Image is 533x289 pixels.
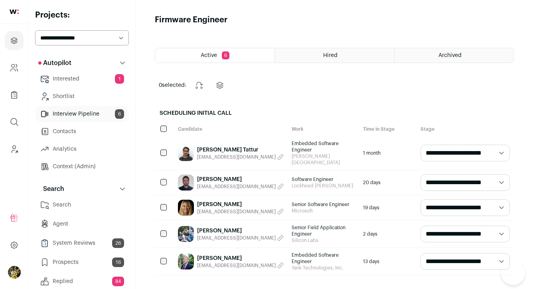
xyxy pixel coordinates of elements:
[197,183,276,190] span: [EMAIL_ADDRESS][DOMAIN_NAME]
[292,237,355,244] span: Silicon Labs
[178,254,194,269] img: 16f2e1c92beab3c39de1648633cf7183bed1cb4806c505ba64283a21aa09cf64
[112,258,124,267] span: 16
[359,170,417,195] div: 20 days
[359,122,417,136] div: Time in Stage
[359,195,417,220] div: 19 days
[178,145,194,161] img: 36df212cec8fb2d04678b0c26b14d07ab8d9502ac6e58231baa881432697c243.jpg
[115,109,124,119] span: 6
[35,10,129,21] h2: Projects:
[197,208,276,215] span: [EMAIL_ADDRESS][DOMAIN_NAME]
[155,104,514,122] h2: Scheduling Initial Call
[197,235,276,241] span: [EMAIL_ADDRESS][DOMAIN_NAME]
[292,153,355,166] span: [PERSON_NAME][GEOGRAPHIC_DATA]
[197,154,276,160] span: [EMAIL_ADDRESS][DOMAIN_NAME]
[292,224,355,237] span: Senior Field Application Engineer
[292,183,355,189] span: Lockheed [PERSON_NAME]
[8,266,21,279] img: 6689865-medium_jpg
[178,226,194,242] img: 15e147f2dd786e30a23e36160e90796273a610c2d965cba92b50e7f3c26cf83f.jpg
[197,254,284,262] a: [PERSON_NAME]
[323,53,338,58] span: Hired
[359,248,417,275] div: 13 days
[197,227,284,235] a: [PERSON_NAME]
[197,154,284,160] button: [EMAIL_ADDRESS][DOMAIN_NAME]
[197,235,284,241] button: [EMAIL_ADDRESS][DOMAIN_NAME]
[159,83,162,88] span: 0
[174,122,288,136] div: Candidate
[197,208,284,215] button: [EMAIL_ADDRESS][DOMAIN_NAME]
[359,220,417,248] div: 2 days
[155,14,227,26] h1: Firmware Engineer
[292,208,355,214] span: Microsoft
[35,181,129,197] button: Search
[112,277,124,286] span: 84
[178,175,194,191] img: 50f8ad899c235ec95cdc44970290ed4444449f4414024d250c5dd11c09095552.jpg
[438,53,462,58] span: Archived
[35,88,129,104] a: Shortlist
[112,238,124,248] span: 26
[197,183,284,190] button: [EMAIL_ADDRESS][DOMAIN_NAME]
[35,141,129,157] a: Analytics
[501,261,525,285] iframe: Help Scout Beacon - Open
[359,136,417,170] div: 1 month
[10,10,19,14] img: wellfound-shorthand-0d5821cbd27db2630d0214b213865d53afaa358527fdda9d0ea32b1df1b89c2c.svg
[197,262,284,269] button: [EMAIL_ADDRESS][DOMAIN_NAME]
[38,58,71,68] p: Autopilot
[222,51,229,59] span: 6
[5,31,24,50] a: Projects
[275,48,394,63] a: Hired
[201,53,217,58] span: Active
[292,140,355,153] span: Embedded Software Engineer
[292,265,355,271] span: Yank Technologies, Inc.
[115,74,124,84] span: 1
[35,216,129,232] a: Agent
[8,266,21,279] button: Open dropdown
[35,254,129,270] a: Prospects16
[417,122,514,136] div: Stage
[395,48,513,63] a: Archived
[197,146,284,154] a: [PERSON_NAME] Tattur
[35,159,129,175] a: Context (Admin)
[5,140,24,159] a: Leads (Backoffice)
[190,76,209,95] button: Change stage
[35,124,129,140] a: Contacts
[292,201,355,208] span: Senior Software Engineer
[197,175,284,183] a: [PERSON_NAME]
[38,184,64,194] p: Search
[159,81,186,89] span: selected:
[35,235,129,251] a: System Reviews26
[35,197,129,213] a: Search
[35,106,129,122] a: Interview Pipeline6
[197,201,284,208] a: [PERSON_NAME]
[292,252,355,265] span: Embedded Software Engineer
[288,122,359,136] div: Work
[178,200,194,216] img: e6688aa597eb7e7ee4302efd8cd815909396e5b91d79bbbb226f01734ebadf1e.jpg
[35,71,129,87] a: Interested1
[35,55,129,71] button: Autopilot
[197,262,276,269] span: [EMAIL_ADDRESS][DOMAIN_NAME]
[5,85,24,104] a: Company Lists
[5,58,24,77] a: Company and ATS Settings
[292,176,355,183] span: Software Engineer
